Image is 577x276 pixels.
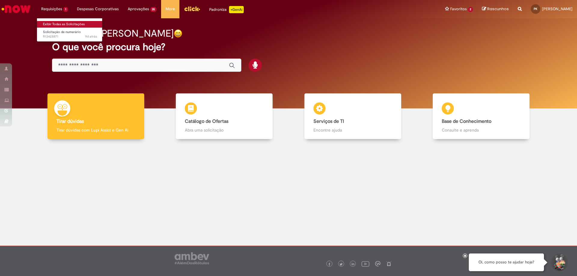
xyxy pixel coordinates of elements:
[52,28,174,39] h2: Boa tarde, [PERSON_NAME]
[482,6,509,12] a: Rascunhos
[166,6,175,12] span: More
[550,253,568,271] button: Iniciar Conversa de Suporte
[63,7,68,12] span: 1
[174,29,182,38] img: happy-face.png
[175,252,209,264] img: logo_footer_ambev_rotulo_gray.png
[542,6,572,11] span: [PERSON_NAME]
[37,21,103,28] a: Exibir Todas as Solicitações
[352,262,355,266] img: logo_footer_linkedin.png
[417,93,546,139] a: Base de Conhecimento Consulte e aprenda
[386,261,392,266] img: logo_footer_naosei.png
[43,34,97,39] span: R13428871
[85,34,97,39] time: 19/08/2025 14:23:52
[37,29,103,40] a: Aberto R13428871 : Solicitação de numerário
[209,6,244,13] div: Padroniza
[184,4,200,13] img: click_logo_yellow_360x200.png
[442,118,491,124] b: Base de Conhecimento
[288,93,417,139] a: Serviços de TI Encontre ajuda
[43,30,81,34] span: Solicitação de numerário
[85,34,97,39] span: 9d atrás
[52,42,525,52] h2: O que você procura hoje?
[534,7,537,11] span: PK
[229,6,244,13] p: +GenAi
[56,118,84,124] b: Tirar dúvidas
[313,127,392,133] p: Encontre ajuda
[150,7,157,12] span: 35
[41,6,62,12] span: Requisições
[313,118,344,124] b: Serviços de TI
[375,261,380,266] img: logo_footer_workplace.png
[487,6,509,12] span: Rascunhos
[450,6,467,12] span: Favoritos
[77,6,119,12] span: Despesas Corporativas
[328,263,331,266] img: logo_footer_facebook.png
[362,260,369,268] img: logo_footer_youtube.png
[1,3,32,15] img: ServiceNow
[37,18,102,42] ul: Requisições
[185,118,228,124] b: Catálogo de Ofertas
[185,127,264,133] p: Abra uma solicitação
[469,253,544,271] div: Oi, como posso te ajudar hoje?
[32,93,160,139] a: Tirar dúvidas Tirar dúvidas com Lupi Assist e Gen Ai
[160,93,289,139] a: Catálogo de Ofertas Abra uma solicitação
[468,7,473,12] span: 2
[442,127,521,133] p: Consulte e aprenda
[340,263,343,266] img: logo_footer_twitter.png
[56,127,135,133] p: Tirar dúvidas com Lupi Assist e Gen Ai
[128,6,149,12] span: Aprovações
